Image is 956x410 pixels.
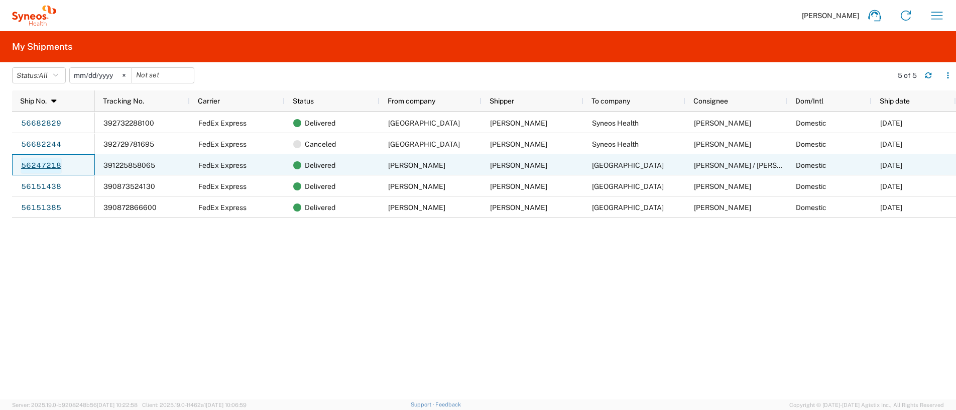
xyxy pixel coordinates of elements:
[880,97,910,105] span: Ship date
[694,140,751,148] span: Arantxa Leal Navarro
[411,401,436,407] a: Support
[592,119,639,127] span: Syneos Health
[305,197,335,218] span: Delivered
[198,182,247,190] span: FedEx Express
[591,97,630,105] span: To company
[796,182,826,190] span: Domestic
[21,116,62,132] a: 56682829
[694,203,751,212] span: Sara Victoria Fraj
[198,203,247,212] span: FedEx Express
[142,402,247,408] span: Client: 2025.19.0-1f462a1
[592,161,664,169] span: Hospital Universitario Puerta de Hierro
[796,140,826,148] span: Domestic
[388,119,460,127] span: Hospital de la Santa Creu i de Sant Pau
[97,402,138,408] span: [DATE] 10:22:58
[21,137,62,153] a: 56682244
[796,203,826,212] span: Domestic
[490,161,547,169] span: Arantxa Leal Navarro
[388,182,445,190] span: ARANTXA LEAL NAVARRO
[103,140,154,148] span: 392729781695
[490,119,547,127] span: Sara Victoria Fraj
[490,97,514,105] span: Shipper
[880,140,902,148] span: 09/02/2025
[21,200,62,216] a: 56151385
[206,402,247,408] span: [DATE] 10:06:59
[694,161,814,169] span: Lucía Armendáriz Patier / Inés Gumiel Baena
[21,179,62,195] a: 56151438
[388,97,435,105] span: From company
[898,71,917,80] div: 5 of 5
[103,203,157,212] span: 390872866600
[490,140,547,148] span: Sara Victoria Fraj
[305,113,335,134] span: Delivered
[388,203,445,212] span: ARANTXA LEAL NAVARRO
[103,182,155,190] span: 390873524130
[198,161,247,169] span: FedEx Express
[12,402,138,408] span: Server: 2025.19.0-b9208248b56
[880,119,902,127] span: 09/03/2025
[592,203,664,212] span: HOSPITAL UNIVERSITARIO SANTA CREU I SANT PAU-AGDAC
[490,203,547,212] span: Arantxa Leal Navarro
[435,401,461,407] a: Feedback
[693,97,728,105] span: Consignee
[293,97,314,105] span: Status
[796,119,826,127] span: Domestic
[305,134,336,155] span: Canceled
[103,161,155,169] span: 391225858065
[880,182,902,190] span: 07/11/2025
[103,119,154,127] span: 392732288100
[795,97,823,105] span: Dom/Intl
[12,67,66,83] button: Status:All
[694,182,751,190] span: Ainhoa Rodriguez Arias
[305,176,335,197] span: Delivered
[132,68,194,83] input: Not set
[802,11,859,20] span: [PERSON_NAME]
[796,161,826,169] span: Domestic
[789,400,944,409] span: Copyright © [DATE]-[DATE] Agistix Inc., All Rights Reserved
[198,140,247,148] span: FedEx Express
[880,203,902,212] span: 07/11/2025
[103,97,144,105] span: Tracking No.
[198,97,220,105] span: Carrier
[20,97,47,105] span: Ship No.
[592,140,639,148] span: Syneos Health
[39,71,48,79] span: All
[388,161,445,169] span: ARANTXA LEAL NAVARRO
[592,182,664,190] span: HOSPITAL UNIVERSITARIO SANTA CREU I SANT PAU
[305,155,335,176] span: Delivered
[21,158,62,174] a: 56247218
[694,119,751,127] span: Arantxa Leal Navarro
[880,161,902,169] span: 07/22/2025
[198,119,247,127] span: FedEx Express
[12,41,72,53] h2: My Shipments
[70,68,132,83] input: Not set
[490,182,547,190] span: Arantxa Leal Navarro
[388,140,460,148] span: Hospital de la Santa Creu i de Sant Pau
